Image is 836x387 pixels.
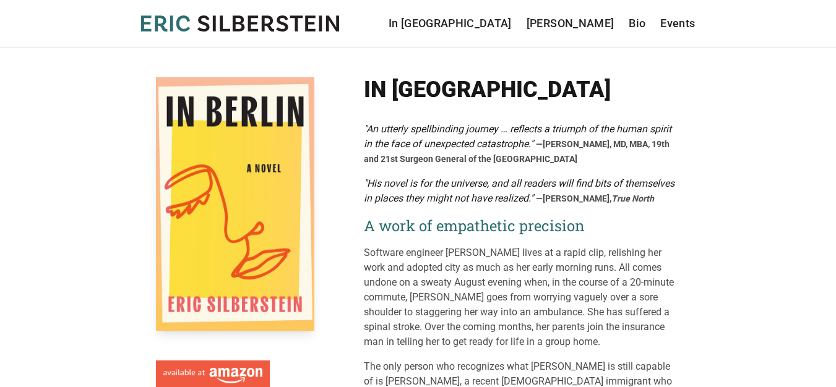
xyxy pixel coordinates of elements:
[536,193,654,203] span: —[PERSON_NAME],
[389,15,512,32] a: In [GEOGRAPHIC_DATA]
[364,123,671,150] em: "An utterly spellbinding journey … reflects a triumph of the human spirit in the face of unexpect...
[611,193,654,203] em: True North
[364,177,674,204] em: "His novel is for the universe, and all readers will find bits of themselves in places they might...
[364,216,681,236] h2: A work of empathetic precision
[364,245,681,349] p: Software engineer [PERSON_NAME] lives at a rapid clip, relishing her work and adopted city as muc...
[364,77,681,102] h1: In [GEOGRAPHIC_DATA]
[629,15,645,32] a: Bio
[660,15,695,32] a: Events
[527,15,614,32] a: [PERSON_NAME]
[163,368,262,384] img: Available at Amazon
[156,77,314,331] img: Cover of In Berlin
